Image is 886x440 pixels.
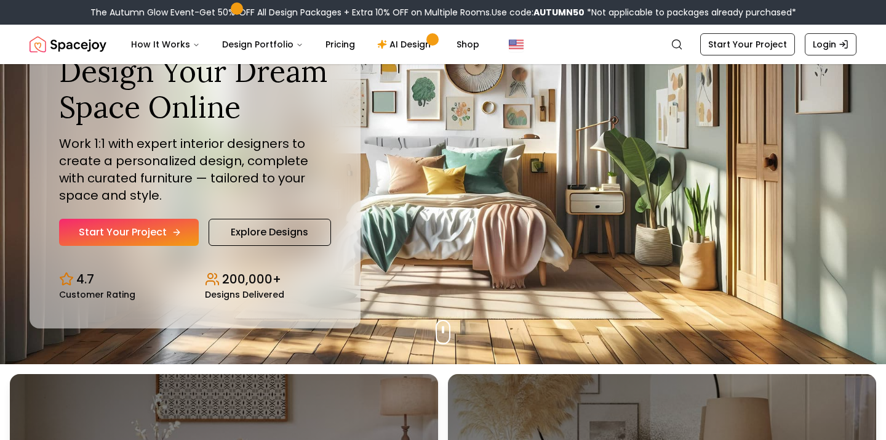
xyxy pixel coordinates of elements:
a: Pricing [316,32,365,57]
a: Login [805,33,856,55]
a: Spacejoy [30,32,106,57]
p: 200,000+ [222,271,281,288]
button: How It Works [121,32,210,57]
div: The Autumn Glow Event-Get 50% OFF All Design Packages + Extra 10% OFF on Multiple Rooms. [90,6,796,18]
b: AUTUMN50 [533,6,585,18]
a: Start Your Project [700,33,795,55]
small: Designs Delivered [205,290,284,299]
a: Start Your Project [59,219,199,246]
nav: Global [30,25,856,64]
img: Spacejoy Logo [30,32,106,57]
a: AI Design [367,32,444,57]
p: Work 1:1 with expert interior designers to create a personalized design, complete with curated fu... [59,135,331,204]
img: United States [509,37,524,52]
nav: Main [121,32,489,57]
a: Shop [447,32,489,57]
h1: Design Your Dream Space Online [59,54,331,124]
button: Design Portfolio [212,32,313,57]
small: Customer Rating [59,290,135,299]
p: 4.7 [76,271,94,288]
span: *Not applicable to packages already purchased* [585,6,796,18]
div: Design stats [59,261,331,299]
a: Explore Designs [209,219,331,246]
span: Use code: [492,6,585,18]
